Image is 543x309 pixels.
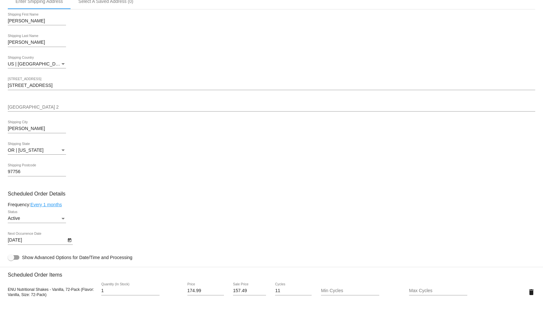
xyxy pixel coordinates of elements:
[8,191,535,197] h3: Scheduled Order Details
[527,288,535,296] mat-icon: delete
[8,148,43,153] span: OR | [US_STATE]
[187,288,224,293] input: Price
[66,236,73,243] button: Open calendar
[8,62,66,67] mat-select: Shipping Country
[8,40,66,45] input: Shipping Last Name
[8,83,535,88] input: Shipping Street 1
[30,202,62,207] a: Every 1 months
[8,238,66,243] input: Next Occurrence Date
[8,148,66,153] mat-select: Shipping State
[8,216,66,221] mat-select: Status
[101,288,160,293] input: Quantity (In Stock)
[8,169,66,174] input: Shipping Postcode
[8,61,65,66] span: US | [GEOGRAPHIC_DATA]
[8,267,535,278] h3: Scheduled Order Items
[321,288,379,293] input: Min Cycles
[8,216,20,221] span: Active
[8,202,535,207] div: Frequency:
[8,18,66,24] input: Shipping First Name
[409,288,467,293] input: Max Cycles
[8,126,66,131] input: Shipping City
[8,287,94,297] span: ENU Nutritional Shakes - Vanilla, 72-Pack (Flavor: Vanilla, Size: 72-Pack)
[275,288,312,293] input: Cycles
[233,288,266,293] input: Sale Price
[8,105,535,110] input: Shipping Street 2
[22,254,132,261] span: Show Advanced Options for Date/Time and Processing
